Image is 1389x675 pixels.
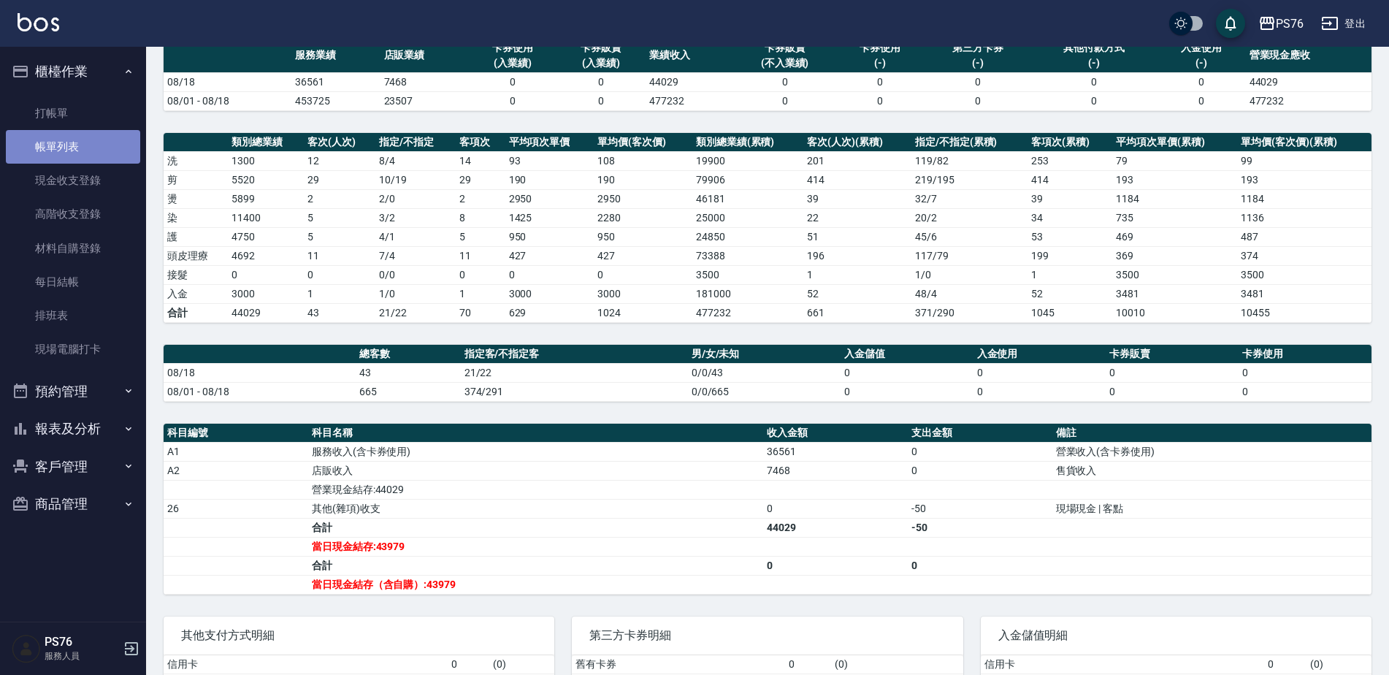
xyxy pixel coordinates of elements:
[911,303,1028,322] td: 371/290
[835,72,924,91] td: 0
[908,556,1052,575] td: 0
[308,575,763,594] td: 當日現金結存（含自購）:43979
[1035,40,1153,56] div: 其他付款方式
[1028,246,1112,265] td: 199
[1160,56,1241,71] div: (-)
[594,284,692,303] td: 3000
[456,133,505,152] th: 客項次
[505,246,594,265] td: 427
[18,13,59,31] img: Logo
[164,265,228,284] td: 接髮
[505,303,594,322] td: 629
[164,133,1371,323] table: a dense table
[461,345,688,364] th: 指定客/不指定客
[839,40,920,56] div: 卡券使用
[911,284,1028,303] td: 48 / 4
[1028,303,1112,322] td: 1045
[561,40,642,56] div: 卡券販賣
[164,246,228,265] td: 頭皮理療
[839,56,920,71] div: (-)
[505,284,594,303] td: 3000
[738,56,832,71] div: (不入業績)
[734,91,835,110] td: 0
[1264,655,1306,674] td: 0
[228,133,304,152] th: 類別總業績
[594,189,692,208] td: 2950
[911,133,1028,152] th: 指定/不指定(累積)
[164,499,308,518] td: 26
[1028,265,1112,284] td: 1
[1028,284,1112,303] td: 52
[1028,151,1112,170] td: 253
[291,72,380,91] td: 36561
[841,382,973,401] td: 0
[164,208,228,227] td: 染
[164,442,308,461] td: A1
[380,91,469,110] td: 23507
[1028,189,1112,208] td: 39
[6,485,140,523] button: 商品管理
[6,96,140,130] a: 打帳單
[1031,91,1157,110] td: 0
[356,382,460,401] td: 665
[763,424,908,443] th: 收入金額
[375,170,456,189] td: 10 / 19
[557,72,646,91] td: 0
[594,133,692,152] th: 單均價(客次價)
[646,91,734,110] td: 477232
[45,649,119,663] p: 服務人員
[356,363,460,382] td: 43
[594,170,692,189] td: 190
[228,208,304,227] td: 11400
[692,246,804,265] td: 73388
[164,424,308,443] th: 科目編號
[304,246,375,265] td: 11
[228,170,304,189] td: 5520
[1157,91,1245,110] td: 0
[763,461,908,480] td: 7468
[1252,9,1309,39] button: PS76
[692,284,804,303] td: 181000
[228,265,304,284] td: 0
[228,303,304,322] td: 44029
[803,170,911,189] td: 414
[380,39,469,73] th: 店販業績
[228,227,304,246] td: 4750
[228,284,304,303] td: 3000
[1276,15,1304,33] div: PS76
[908,518,1052,537] td: -50
[505,133,594,152] th: 平均項次單價
[164,39,1371,111] table: a dense table
[835,91,924,110] td: 0
[505,208,594,227] td: 1425
[6,164,140,197] a: 現金收支登錄
[469,72,557,91] td: 0
[1237,303,1371,322] td: 10455
[380,72,469,91] td: 7468
[164,655,448,674] td: 信用卡
[998,628,1354,643] span: 入金儲值明細
[456,303,505,322] td: 70
[304,151,375,170] td: 12
[308,537,763,556] td: 當日現金結存:43979
[164,345,1371,402] table: a dense table
[472,40,554,56] div: 卡券使用
[45,635,119,649] h5: PS76
[469,91,557,110] td: 0
[1315,10,1371,37] button: 登出
[911,265,1028,284] td: 1 / 0
[803,189,911,208] td: 39
[692,265,804,284] td: 3500
[594,246,692,265] td: 427
[304,227,375,246] td: 5
[228,189,304,208] td: 5899
[1160,40,1241,56] div: 入金使用
[1246,91,1371,110] td: 477232
[911,189,1028,208] td: 32 / 7
[6,53,140,91] button: 櫃檯作業
[763,499,908,518] td: 0
[803,151,911,170] td: 201
[6,130,140,164] a: 帳單列表
[6,448,140,486] button: 客戶管理
[1246,39,1371,73] th: 營業現金應收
